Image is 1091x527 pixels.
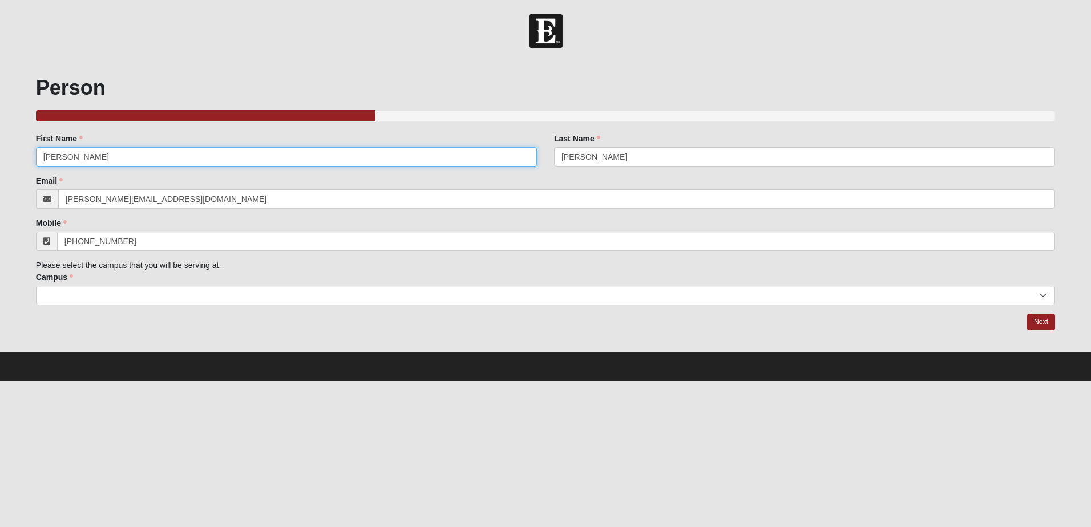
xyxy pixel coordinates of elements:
div: Please select the campus that you will be serving at. [36,133,1055,305]
a: Next [1027,314,1055,330]
label: Campus [36,271,73,283]
label: Email [36,175,63,187]
label: Mobile [36,217,67,229]
label: Last Name [554,133,600,144]
h1: Person [36,75,1055,100]
label: First Name [36,133,83,144]
img: Church of Eleven22 Logo [529,14,563,48]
